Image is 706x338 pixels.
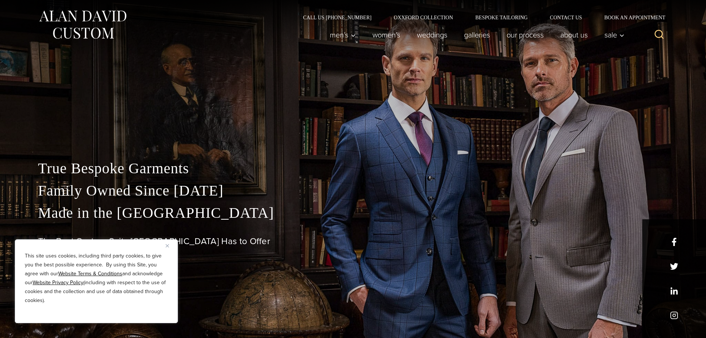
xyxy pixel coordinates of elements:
img: Close [166,244,169,247]
a: weddings [408,27,455,42]
a: Bespoke Tailoring [464,15,538,20]
span: Sale [604,31,624,39]
img: Alan David Custom [38,8,127,41]
h1: The Best Custom Suits [GEOGRAPHIC_DATA] Has to Offer [38,236,668,247]
a: Website Privacy Policy [33,279,83,286]
span: Men’s [330,31,356,39]
a: Oxxford Collection [382,15,464,20]
nav: Primary Navigation [321,27,628,42]
button: Close [166,241,175,250]
a: Contact Us [539,15,593,20]
a: Galleries [455,27,498,42]
p: True Bespoke Garments Family Owned Since [DATE] Made in the [GEOGRAPHIC_DATA] [38,157,668,224]
p: This site uses cookies, including third party cookies, to give you the best possible experience. ... [25,252,168,305]
a: Our Process [498,27,552,42]
nav: Secondary Navigation [292,15,668,20]
a: Website Terms & Conditions [58,270,122,278]
a: Call Us [PHONE_NUMBER] [292,15,383,20]
a: Book an Appointment [593,15,668,20]
button: View Search Form [650,26,668,44]
a: About Us [552,27,596,42]
a: Women’s [364,27,408,42]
